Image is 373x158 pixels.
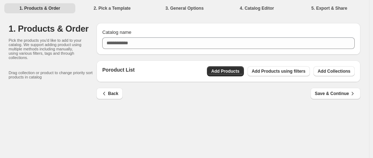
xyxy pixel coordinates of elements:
[252,68,306,74] span: Add Products using filters
[207,66,244,76] button: Add Products
[9,38,82,60] p: Pick the products you'd like to add to your catalog. We support adding product using multiple met...
[96,88,123,99] button: Back
[9,23,96,35] h1: 1. Products & Order
[211,68,240,74] span: Add Products
[9,71,96,79] p: Drag collection or product to change priority sort products in catalog
[315,90,356,97] span: Save & Continue
[313,66,355,76] button: Add Collections
[318,68,350,74] span: Add Collections
[101,90,118,97] span: Back
[102,66,134,76] p: Poroduct List
[311,88,360,99] button: Save & Continue
[247,66,310,76] button: Add Products using filters
[102,30,131,35] span: Catalog name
